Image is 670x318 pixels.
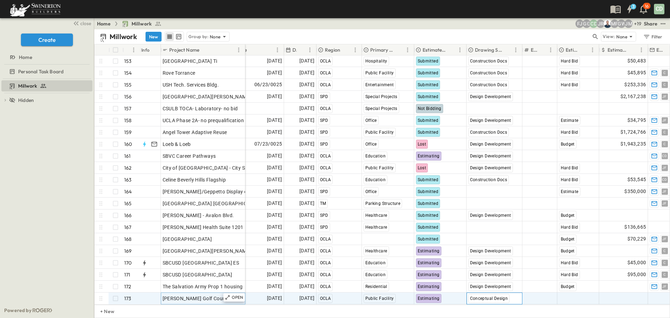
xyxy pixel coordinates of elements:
[365,260,386,265] span: Education
[418,201,439,206] span: Submitted
[320,142,328,147] span: SPD
[267,93,282,101] span: [DATE]
[662,168,667,168] span: JF
[365,201,401,206] span: Parking Structure
[124,93,132,100] p: 156
[124,259,132,266] p: 170
[163,271,232,278] span: SBCUSD [GEOGRAPHIC_DATA]
[365,225,387,230] span: Healthcare
[267,69,282,77] span: [DATE]
[299,116,314,124] span: [DATE]
[575,20,584,28] div: Francisco J. Sanchez (frsanchez@swinerton.com)
[418,272,440,277] span: Estimating
[124,117,132,124] p: 158
[299,235,314,243] span: [DATE]
[365,189,377,194] span: Office
[645,3,649,9] p: 16
[582,20,591,28] div: Gerrad Gerber (gerrad.gerber@swinerton.com)
[608,46,628,53] p: Estimate Amount
[267,223,282,231] span: [DATE]
[423,46,447,53] p: Estimate Status
[299,271,314,279] span: [DATE]
[561,142,575,147] span: Budget
[546,46,555,54] button: Menu
[365,154,386,158] span: Education
[653,3,665,15] button: CD
[365,296,394,301] span: Public Facility
[163,236,212,243] span: [GEOGRAPHIC_DATA]
[267,247,282,255] span: [DATE]
[620,140,646,148] span: $1,943,235
[561,260,578,265] span: Hard Bid
[299,152,314,160] span: [DATE]
[632,4,634,9] h6: 3
[456,46,464,54] button: Menu
[299,223,314,231] span: [DATE]
[140,44,161,56] div: Info
[299,140,314,148] span: [DATE]
[470,260,511,265] span: Design Development
[320,237,331,242] span: OCLA
[267,164,282,172] span: [DATE]
[475,46,502,53] p: Drawing Status
[320,71,331,75] span: OCLA
[18,97,34,104] span: Hidden
[418,249,440,253] span: Estimating
[561,82,578,87] span: Hard Bid
[617,20,626,28] div: GEORGIA WESLEY (georgia.wesley@swinerton.com)
[603,33,615,40] p: View:
[21,34,73,46] button: Create
[163,129,227,136] span: Angel Tower Adaptive Reuse
[470,165,511,170] span: Design Development
[418,296,440,301] span: Estimating
[640,32,664,42] button: Filter
[298,46,306,54] button: Sort
[418,284,440,289] span: Estimating
[470,142,511,147] span: Design Development
[163,224,244,231] span: [PERSON_NAME] Health Suite 1201
[662,179,667,180] span: CD
[610,20,619,28] div: Madison Pagdilao (madison.pagdilao@swinerton.com)
[624,187,646,195] span: $350,000
[418,130,439,135] span: Submitted
[561,130,578,135] span: Hard Bid
[124,81,132,88] p: 155
[561,213,575,218] span: Budget
[299,211,314,219] span: [DATE]
[630,46,637,54] button: Sort
[124,176,132,183] p: 163
[124,236,132,243] p: 168
[320,249,331,253] span: OCLA
[418,94,439,99] span: Submitted
[163,200,285,207] span: [GEOGRAPHIC_DATA] [GEOGRAPHIC_DATA] Structure
[470,272,511,277] span: Design Development
[627,259,646,267] span: $45,000
[624,81,646,89] span: $253,336
[365,213,387,218] span: Healthcare
[70,18,92,28] button: close
[351,46,359,54] button: Menu
[163,81,219,88] span: USH Tech. Services Bldg.
[320,189,328,194] span: SPD
[132,20,152,27] span: Millwork
[644,20,657,27] div: Share
[659,20,667,28] button: test
[299,128,314,136] span: [DATE]
[470,94,511,99] span: Design Development
[232,295,244,300] p: OPEN
[320,59,331,64] span: OCLA
[163,176,226,183] span: Celine Beverly Hills Flagship
[299,199,314,207] span: [DATE]
[267,199,282,207] span: [DATE]
[663,262,666,263] span: C
[1,52,91,62] a: Home
[470,296,508,301] span: Conceptual Design
[418,59,439,64] span: Submitted
[292,46,297,53] p: Due Date
[588,46,597,54] button: Menu
[267,57,282,65] span: [DATE]
[299,69,314,77] span: [DATE]
[1,67,91,76] a: Personal Task Board
[320,260,331,265] span: OCLA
